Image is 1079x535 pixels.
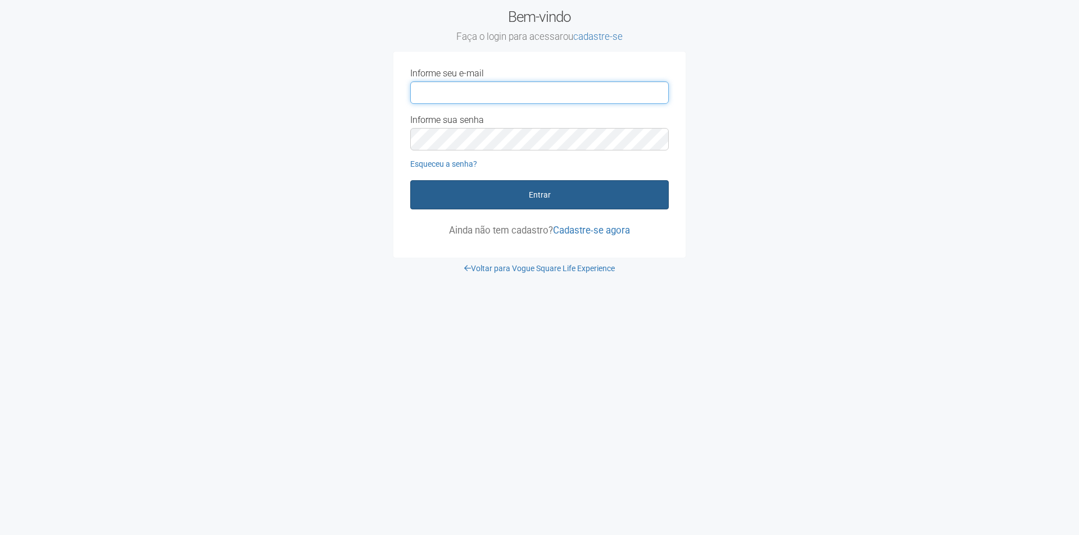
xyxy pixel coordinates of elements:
[573,31,623,42] a: cadastre-se
[410,180,669,209] button: Entrar
[393,31,686,43] small: Faça o login para acessar
[410,115,484,125] label: Informe sua senha
[393,8,686,43] h2: Bem-vindo
[563,31,623,42] span: ou
[553,225,630,236] a: Cadastre-se agora
[464,264,615,273] a: Voltar para Vogue Square Life Experience
[410,159,477,168] a: Esqueceu a senha?
[410,68,484,79] label: Informe seu e-mail
[410,225,669,235] p: Ainda não tem cadastro?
